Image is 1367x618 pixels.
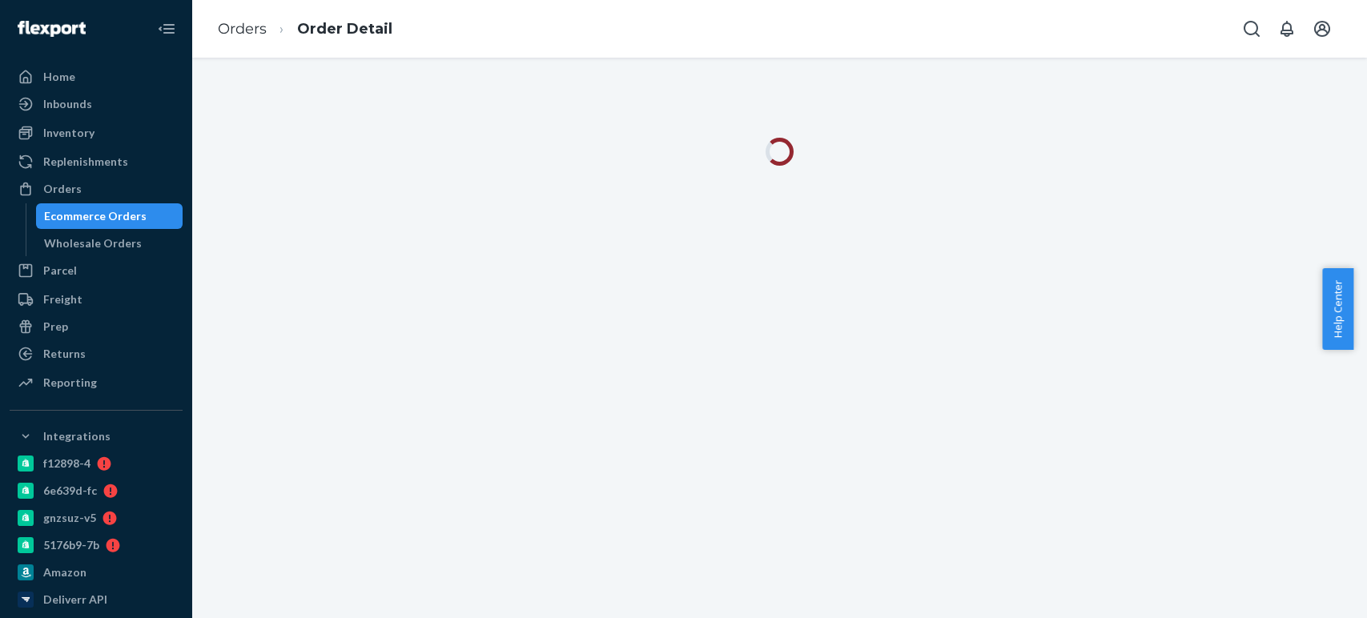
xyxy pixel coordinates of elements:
[10,370,183,395] a: Reporting
[10,532,183,558] a: 5176b9-7b
[43,346,86,362] div: Returns
[10,64,183,90] a: Home
[10,560,183,585] a: Amazon
[1322,268,1353,350] button: Help Center
[44,235,142,251] div: Wholesale Orders
[10,505,183,531] a: gnzsuz-v5
[43,564,86,580] div: Amazon
[10,287,183,312] a: Freight
[10,587,183,612] a: Deliverr API
[10,478,183,504] a: 6e639d-fc
[36,203,183,229] a: Ecommerce Orders
[1306,13,1338,45] button: Open account menu
[43,483,97,499] div: 6e639d-fc
[18,21,86,37] img: Flexport logo
[43,125,94,141] div: Inventory
[10,91,183,117] a: Inbounds
[1271,13,1303,45] button: Open notifications
[297,20,392,38] a: Order Detail
[10,341,183,367] a: Returns
[43,263,77,279] div: Parcel
[43,428,111,444] div: Integrations
[43,69,75,85] div: Home
[44,208,147,224] div: Ecommerce Orders
[151,13,183,45] button: Close Navigation
[43,319,68,335] div: Prep
[205,6,405,53] ol: breadcrumbs
[10,314,183,339] a: Prep
[43,291,82,307] div: Freight
[10,451,183,476] a: f12898-4
[10,120,183,146] a: Inventory
[10,258,183,283] a: Parcel
[43,96,92,112] div: Inbounds
[43,181,82,197] div: Orders
[10,176,183,202] a: Orders
[43,455,90,472] div: f12898-4
[10,149,183,175] a: Replenishments
[218,20,267,38] a: Orders
[43,510,96,526] div: gnzsuz-v5
[1236,13,1268,45] button: Open Search Box
[43,154,128,170] div: Replenishments
[43,537,99,553] div: 5176b9-7b
[10,423,183,449] button: Integrations
[43,592,107,608] div: Deliverr API
[36,231,183,256] a: Wholesale Orders
[43,375,97,391] div: Reporting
